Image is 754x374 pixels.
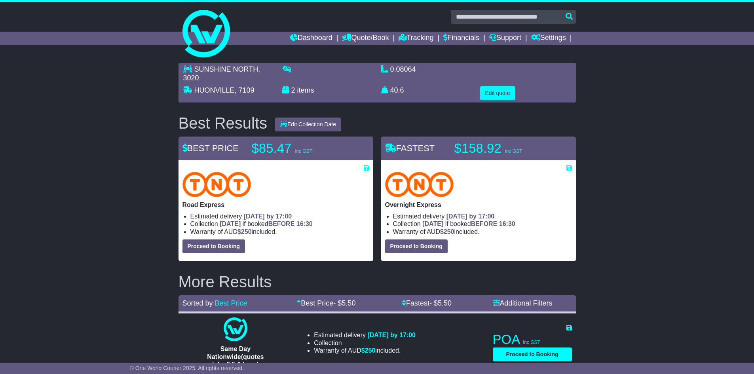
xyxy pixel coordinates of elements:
span: - $ [429,299,452,307]
span: 250 [365,347,376,354]
li: Estimated delivery [314,331,416,339]
li: Collection [314,339,416,347]
li: Collection [393,220,572,228]
span: 2 [291,86,295,94]
a: Quote/Book [342,32,389,45]
span: inc GST [295,148,312,154]
button: Edit Collection Date [275,118,341,131]
li: Warranty of AUD included. [190,228,369,235]
p: $158.92 [454,140,553,156]
span: [DATE] [422,220,443,227]
a: Dashboard [290,32,332,45]
span: Sorted by [182,299,213,307]
span: $ [361,347,376,354]
button: Proceed to Booking [493,347,572,361]
span: [DATE] by 17:00 [367,332,416,338]
span: 5.50 [438,299,452,307]
li: Collection [190,220,369,228]
span: SUNSHINE NORTH [194,65,258,73]
a: Best Price [215,299,247,307]
span: BEST PRICE [182,143,239,153]
span: [DATE] by 17:00 [446,213,495,220]
a: Fastest- $5.50 [402,299,452,307]
span: BEFORE [471,220,498,227]
span: inc GST [505,148,522,154]
button: Edit quote [480,86,515,100]
span: 5.50 [342,299,355,307]
span: BEFORE [268,220,295,227]
span: $ [237,228,252,235]
button: Proceed to Booking [182,239,245,253]
div: Best Results [175,114,272,132]
a: Best Price- $5.50 [296,299,355,307]
span: 16:30 [499,220,515,227]
span: 0.08064 [390,65,416,73]
li: Estimated delivery [190,213,369,220]
img: TNT Domestic: Road Express [182,172,251,197]
a: Financials [443,32,479,45]
span: © One World Courier 2025. All rights reserved. [130,365,244,371]
span: $ [440,228,454,235]
a: Additional Filters [493,299,553,307]
li: Estimated delivery [393,213,572,220]
li: Warranty of AUD included. [393,228,572,235]
span: if booked [220,220,312,227]
span: , 3020 [183,65,260,82]
p: $85.47 [252,140,351,156]
a: Tracking [399,32,433,45]
a: Settings [531,32,566,45]
span: 16:30 [296,220,313,227]
span: 40.6 [390,86,404,94]
button: Proceed to Booking [385,239,448,253]
img: One World Courier: Same Day Nationwide(quotes take 0.5-1 hour) [224,317,247,341]
span: - $ [333,299,355,307]
span: FASTEST [385,143,435,153]
h2: More Results [179,273,576,290]
p: Road Express [182,201,369,209]
span: items [297,86,314,94]
span: 250 [241,228,252,235]
span: , 7109 [235,86,254,94]
span: [DATE] by 17:00 [244,213,292,220]
p: Overnight Express [385,201,572,209]
a: Support [489,32,521,45]
span: Same Day Nationwide(quotes take 0.5-1 hour) [207,346,264,367]
span: 250 [444,228,454,235]
p: POA [493,332,572,347]
li: Warranty of AUD included. [314,347,416,354]
span: HUONVILLE [194,86,235,94]
img: TNT Domestic: Overnight Express [385,172,454,197]
span: [DATE] [220,220,241,227]
span: if booked [422,220,515,227]
span: inc GST [523,340,540,345]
